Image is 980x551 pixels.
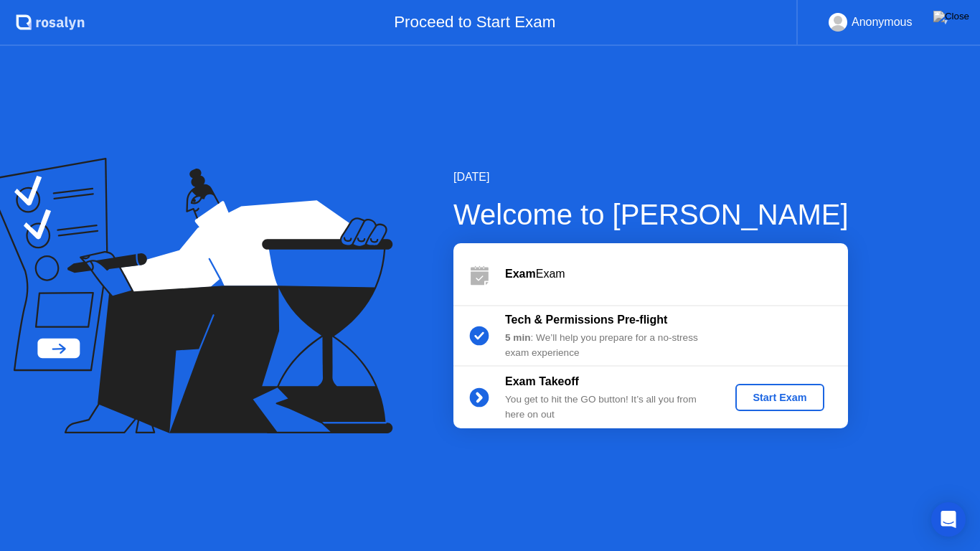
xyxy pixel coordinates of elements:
div: [DATE] [453,169,849,186]
button: Start Exam [735,384,824,411]
b: Exam [505,268,536,280]
div: Anonymous [852,13,913,32]
div: Start Exam [741,392,818,403]
div: Open Intercom Messenger [931,502,966,537]
b: Tech & Permissions Pre-flight [505,314,667,326]
b: 5 min [505,332,531,343]
div: Exam [505,265,848,283]
div: Welcome to [PERSON_NAME] [453,193,849,236]
div: You get to hit the GO button! It’s all you from here on out [505,392,712,422]
img: Close [933,11,969,22]
div: : We’ll help you prepare for a no-stress exam experience [505,331,712,360]
b: Exam Takeoff [505,375,579,387]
